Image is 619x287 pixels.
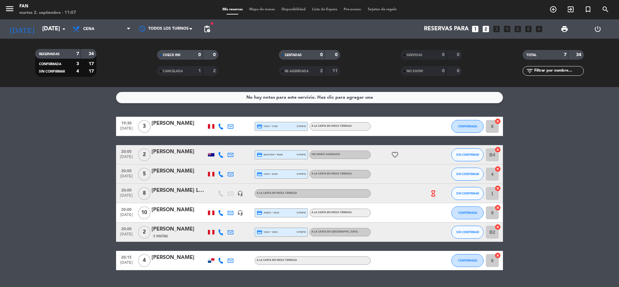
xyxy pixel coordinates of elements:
strong: 7 [564,53,566,57]
span: pending_actions [203,25,211,33]
span: [DATE] [118,174,134,182]
i: filter_list [526,67,534,75]
i: turned_in_not [584,5,592,13]
strong: 4 [76,69,79,74]
div: [PERSON_NAME] [152,225,206,233]
i: credit_card [257,124,262,129]
i: add_circle_outline [549,5,557,13]
span: Mis reservas [219,8,246,11]
input: Filtrar por nombre... [534,67,584,74]
span: Tarjetas de regalo [364,8,400,11]
i: cancel [495,118,501,124]
span: 5 [138,168,151,181]
span: [DATE] [118,213,134,220]
span: master * 5608 [257,152,283,158]
span: CANCELADA [163,70,183,73]
span: 19:30 [118,119,134,126]
span: Pre-acceso [340,8,364,11]
span: Reservas para [424,26,469,32]
strong: 7 [76,52,79,56]
span: A la carta en Mesa Terraza [311,173,352,175]
span: RE AGENDADA [285,70,309,73]
span: SIN CONFIRMAR [456,172,479,176]
i: exit_to_app [567,5,575,13]
span: 3 Visitas [153,234,168,239]
div: No hay notas para este servicio. Haz clic para agregar una [246,94,373,101]
div: [PERSON_NAME] [152,148,206,156]
i: looks_two [482,25,490,33]
i: cancel [495,185,501,192]
span: TOTAL [526,54,536,57]
strong: 17 [89,62,95,66]
strong: 2 [320,69,323,73]
span: [DATE] [118,126,134,134]
i: headset_mic [237,191,243,196]
span: amex * 2534 [257,210,279,216]
span: A la carta en Mesa Terraza [257,259,297,262]
div: [PERSON_NAME] [152,119,206,128]
strong: 3 [76,62,79,66]
i: credit_card [257,152,262,158]
span: CONFIRMADA [458,124,477,128]
span: RESERVADAS [39,53,60,56]
strong: 2 [213,69,217,73]
span: SIN CONFIRMAR [39,70,65,73]
button: menu [5,4,15,16]
strong: 0 [442,53,445,57]
span: visa * 8136 [257,171,278,177]
i: cancel [495,252,501,259]
i: [DATE] [5,22,39,36]
i: cancel [495,166,501,172]
span: 10 [138,206,151,219]
span: Cena [83,27,94,31]
i: looks_6 [524,25,533,33]
span: fiber_manual_record [210,22,214,25]
button: SIN CONFIRMAR [451,168,484,181]
div: [PERSON_NAME] [152,206,206,214]
span: NO SHOW [407,70,423,73]
span: [DATE] [118,232,134,240]
span: 20:00 [118,225,134,232]
span: CONFIRMADA [458,211,477,214]
strong: 0 [457,53,461,57]
span: SIN CONFIRMAR [456,192,479,195]
span: stripe [297,172,306,176]
span: 2 [138,148,151,161]
span: [DATE] [118,193,134,201]
div: [PERSON_NAME] [152,253,206,262]
i: cancel [495,224,501,230]
span: A la carta en Mesa Terraza [311,211,352,214]
span: CONFIRMADA [458,259,477,262]
i: favorite_border [391,151,399,159]
span: SIN CONFIRMAR [456,153,479,156]
span: stripe [297,153,306,157]
i: credit_card [257,229,262,235]
span: 4 [138,254,151,267]
span: print [561,25,568,33]
i: headset_mic [237,210,243,216]
button: CONFIRMADA [451,120,484,133]
span: 8 [138,187,151,200]
span: [DATE] [118,261,134,268]
i: looks_4 [503,25,511,33]
span: stripe [297,230,306,234]
i: credit_card [257,171,262,177]
span: 20:00 [118,167,134,174]
i: hourglass_empty [430,190,437,197]
i: looks_3 [492,25,501,33]
i: power_settings_new [594,25,602,33]
strong: 11 [332,69,339,73]
span: Sin menú asignado [311,153,340,156]
span: stripe [297,124,306,128]
span: CHECK INS [163,54,181,57]
i: cancel [495,204,501,211]
strong: 34 [576,53,583,57]
button: SIN CONFIRMAR [451,148,484,161]
span: visa * 2364 [257,229,278,235]
i: looks_one [471,25,479,33]
i: credit_card [257,210,262,216]
span: 20:00 [118,186,134,193]
i: looks_5 [514,25,522,33]
span: Mapa de mesas [246,8,278,11]
span: SENTADAS [285,54,302,57]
